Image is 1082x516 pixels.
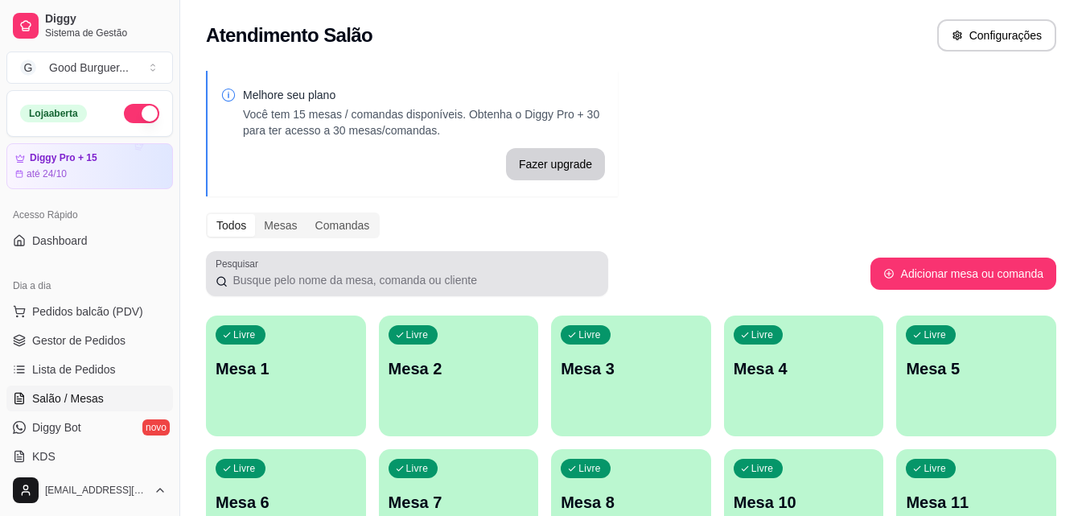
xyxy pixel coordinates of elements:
[389,357,529,380] p: Mesa 2
[561,357,701,380] p: Mesa 3
[506,148,605,180] button: Fazer upgrade
[751,328,774,341] p: Livre
[32,332,125,349] span: Gestor de Pedidos
[906,357,1047,380] p: Mesa 5
[6,386,173,411] a: Salão / Mesas
[6,471,173,510] button: [EMAIL_ADDRESS][DOMAIN_NAME]
[45,484,147,497] span: [EMAIL_ADDRESS][DOMAIN_NAME]
[228,272,599,288] input: Pesquisar
[255,214,306,237] div: Mesas
[379,316,539,436] button: LivreMesa 2
[906,491,1047,514] p: Mesa 11
[551,316,711,436] button: LivreMesa 3
[6,357,173,382] a: Lista de Pedidos
[406,328,429,341] p: Livre
[6,415,173,440] a: Diggy Botnovo
[734,357,874,380] p: Mesa 4
[208,214,255,237] div: Todos
[32,419,81,436] span: Diggy Bot
[32,361,116,378] span: Lista de Pedidos
[734,491,874,514] p: Mesa 10
[32,448,56,464] span: KDS
[32,390,104,407] span: Salão / Mesas
[6,6,173,45] a: DiggySistema de Gestão
[937,19,1056,52] button: Configurações
[6,444,173,469] a: KDS
[32,233,88,249] span: Dashboard
[30,152,97,164] article: Diggy Pro + 15
[243,87,605,103] p: Melhore seu plano
[924,462,946,475] p: Livre
[406,462,429,475] p: Livre
[216,257,264,270] label: Pesquisar
[45,27,167,39] span: Sistema de Gestão
[216,357,356,380] p: Mesa 1
[389,491,529,514] p: Mesa 7
[6,228,173,254] a: Dashboard
[578,328,601,341] p: Livre
[724,316,884,436] button: LivreMesa 4
[233,462,256,475] p: Livre
[20,60,36,76] span: G
[243,106,605,138] p: Você tem 15 mesas / comandas disponíveis. Obtenha o Diggy Pro + 30 para ter acesso a 30 mesas/com...
[924,328,946,341] p: Livre
[6,143,173,189] a: Diggy Pro + 15até 24/10
[124,104,159,123] button: Alterar Status
[870,258,1056,290] button: Adicionar mesa ou comanda
[45,12,167,27] span: Diggy
[6,273,173,299] div: Dia a dia
[6,299,173,324] button: Pedidos balcão (PDV)
[896,316,1056,436] button: LivreMesa 5
[32,303,143,320] span: Pedidos balcão (PDV)
[6,52,173,84] button: Select a team
[216,491,356,514] p: Mesa 6
[20,105,87,122] div: Loja aberta
[6,328,173,353] a: Gestor de Pedidos
[6,202,173,228] div: Acesso Rápido
[751,462,774,475] p: Livre
[206,316,366,436] button: LivreMesa 1
[233,328,256,341] p: Livre
[27,167,67,180] article: até 24/10
[578,462,601,475] p: Livre
[561,491,701,514] p: Mesa 8
[306,214,379,237] div: Comandas
[49,60,129,76] div: Good Burguer ...
[206,23,372,48] h2: Atendimento Salão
